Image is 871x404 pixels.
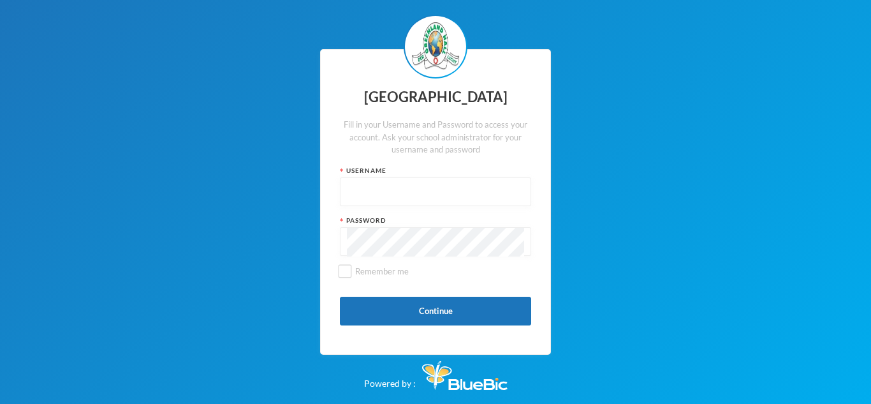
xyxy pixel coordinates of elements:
[340,166,531,176] div: Username
[364,355,508,390] div: Powered by :
[422,361,508,390] img: Bluebic
[340,119,531,156] div: Fill in your Username and Password to access your account. Ask your school administrator for your...
[340,85,531,110] div: [GEOGRAPHIC_DATA]
[350,266,414,276] span: Remember me
[340,297,531,325] button: Continue
[340,216,531,225] div: Password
